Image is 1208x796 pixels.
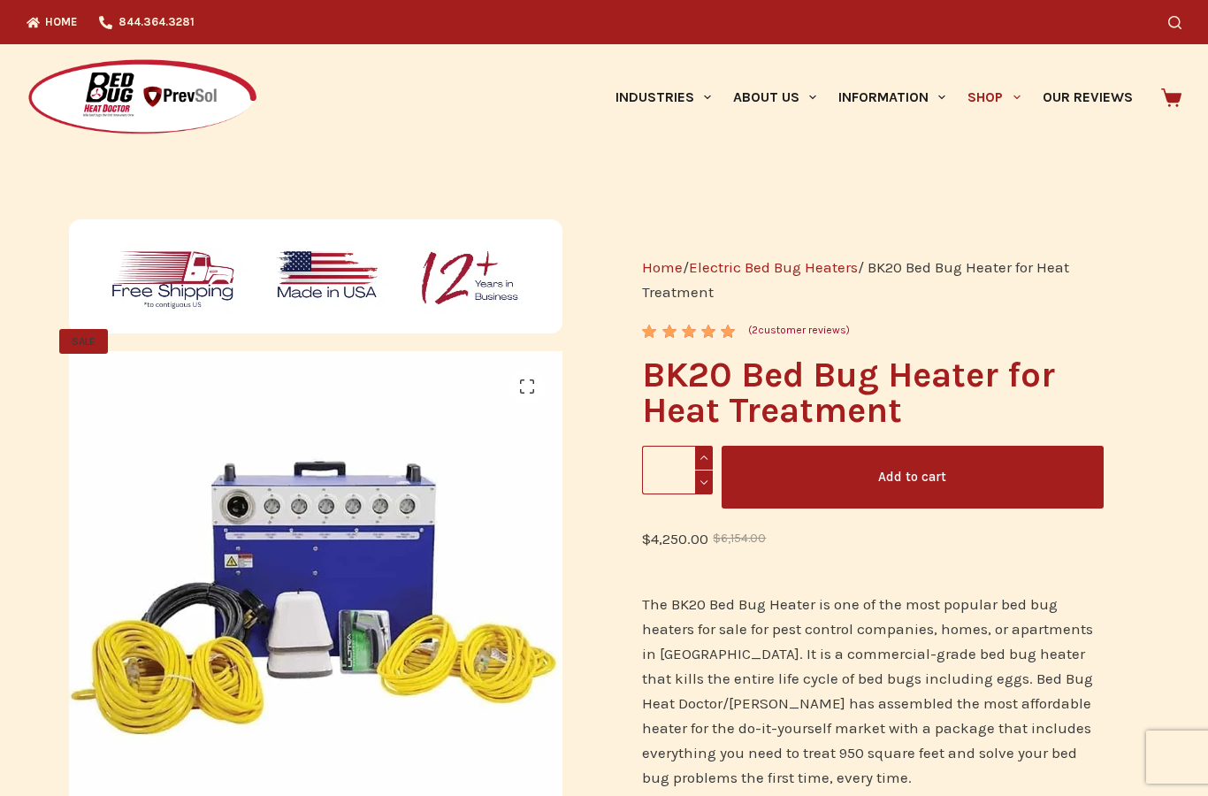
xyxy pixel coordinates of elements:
[1168,16,1181,29] button: Search
[642,325,654,352] span: 2
[604,44,722,150] a: Industries
[27,58,258,137] img: Prevsol/Bed Bug Heat Doctor
[69,588,562,606] a: The BK20 complete bed bug heater package out performs the ePro 1400, simple for pest control oper...
[722,446,1104,509] button: Add to cart
[642,325,737,432] span: Rated out of 5 based on customer ratings
[604,44,1143,150] nav: Primary
[509,369,545,404] a: View full-screen image gallery
[642,325,737,338] div: Rated 5.00 out of 5
[748,322,850,340] a: (2customer reviews)
[562,588,1056,606] a: The BK20 heater is more powerful than the 52K bed bug heater with a minimal footprint, designed w...
[713,532,766,545] bdi: 6,154.00
[642,357,1103,428] h1: BK20 Bed Bug Heater for Heat Treatment
[642,446,713,494] input: Product quantity
[642,592,1103,790] p: The BK20 Bed Bug Heater is one of the most popular bed bug heaters for sale for pest control comp...
[642,258,683,276] a: Home
[957,44,1031,150] a: Shop
[828,44,957,150] a: Information
[1031,44,1143,150] a: Our Reviews
[752,324,758,336] span: 2
[722,44,827,150] a: About Us
[713,532,721,545] span: $
[642,255,1103,304] nav: Breadcrumb
[642,530,651,547] span: $
[689,258,858,276] a: Electric Bed Bug Heaters
[59,329,108,354] span: SALE
[642,530,708,547] bdi: 4,250.00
